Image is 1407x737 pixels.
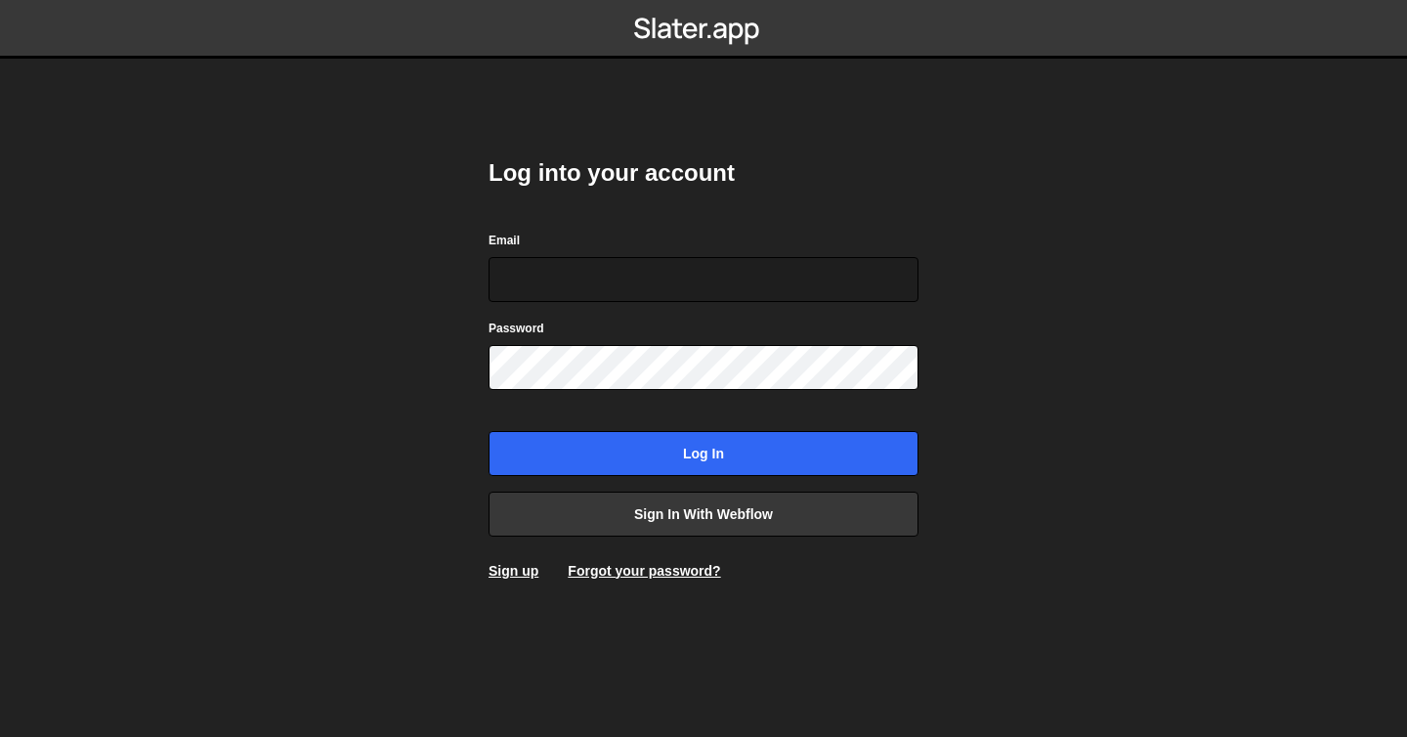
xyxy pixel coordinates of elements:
[489,157,918,189] h2: Log into your account
[489,492,918,537] a: Sign in with Webflow
[489,231,520,250] label: Email
[489,319,544,338] label: Password
[489,563,538,579] a: Sign up
[489,431,918,476] input: Log in
[568,563,720,579] a: Forgot your password?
